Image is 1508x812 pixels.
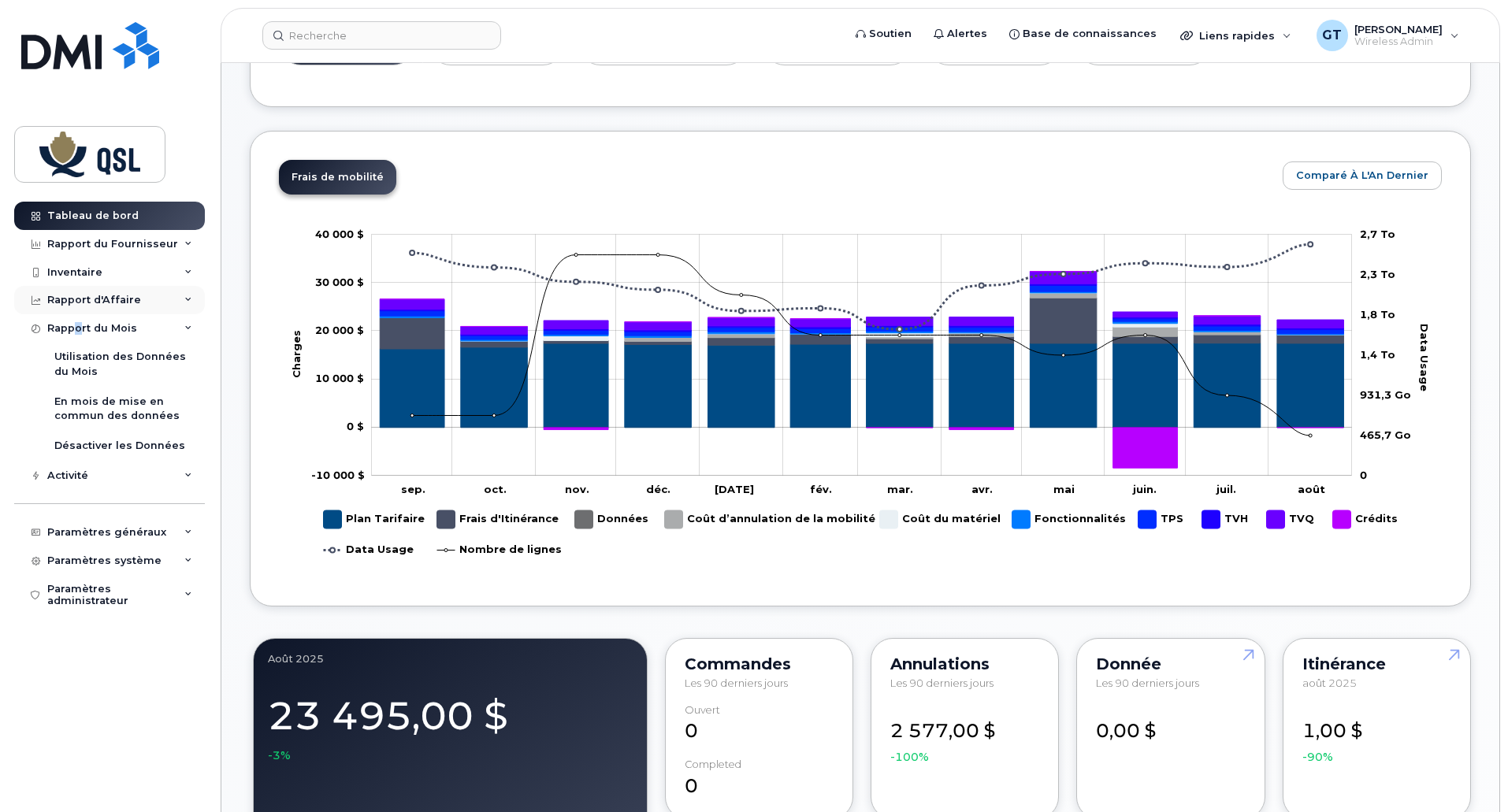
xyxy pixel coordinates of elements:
div: Itinérance [1302,658,1451,670]
a: Base de connaissances [998,18,1168,50]
g: Crédits [1333,504,1398,535]
span: Wireless Admin [1354,35,1443,48]
tspan: juin. [1132,482,1157,495]
a: Frais de mobilité [279,160,396,195]
span: août 2025 [1302,677,1357,689]
tspan: 1,4 To [1360,347,1395,360]
tspan: Data Usage [1418,324,1431,391]
g: 0 $ [315,227,364,239]
g: Fonctionnalités [380,291,1343,341]
tspan: [DATE] [715,482,754,495]
tspan: 40 000 $ [315,227,364,239]
span: Soutien [869,26,912,42]
input: Recherche [262,21,501,50]
span: -100% [890,749,929,765]
g: Frais d'Itinérance [437,504,559,535]
g: Données [575,504,649,535]
tspan: -10 000 $ [311,468,365,480]
tspan: fév. [810,482,832,495]
tspan: mai [1053,482,1075,495]
tspan: juil. [1216,482,1236,495]
div: Annulations [890,658,1039,670]
tspan: nov. [565,482,589,495]
g: 0 $ [311,468,365,480]
g: Data Usage [324,535,414,565]
g: TVH [1202,504,1251,535]
g: 0 $ [315,324,364,336]
tspan: 931,3 Go [1360,387,1411,400]
g: 0 $ [315,372,364,384]
span: [PERSON_NAME] [1354,23,1443,35]
g: Coût d’annulation de la mobilité [665,504,875,535]
g: Plan Tarifaire [380,343,1343,427]
div: Commandes [685,658,834,670]
tspan: Charges [290,329,303,377]
span: -90% [1302,749,1333,765]
span: Les 90 derniers jours [1096,677,1199,689]
tspan: avr. [971,482,993,495]
tspan: 30 000 $ [315,275,364,287]
div: completed [685,758,741,770]
div: 0 [685,758,834,799]
g: Plan Tarifaire [324,504,425,535]
span: Base de connaissances [1023,26,1157,42]
a: Soutien [845,18,923,50]
span: Comparé à l'An Dernier [1296,168,1428,183]
div: Liens rapides [1169,20,1302,51]
div: Ouvert [685,704,720,716]
span: GT [1322,26,1342,45]
g: TPS [1138,504,1187,535]
div: Donnée [1096,658,1245,670]
tspan: 465,7 Go [1360,428,1411,440]
g: Légende [324,504,1398,565]
g: TPS [380,285,1343,339]
div: 2 577,00 $ [890,704,1039,765]
div: 0 [685,704,834,745]
g: TVQ [380,271,1343,334]
tspan: 2,7 To [1360,227,1395,239]
tspan: 10 000 $ [315,372,364,384]
tspan: 0 [1360,468,1367,480]
tspan: 0 $ [347,420,364,432]
div: août 2025 [268,653,633,666]
div: 23 495,00 $ [268,684,633,763]
tspan: sep. [401,482,425,495]
div: Gabriel Tremblay [1306,20,1470,51]
g: Coût du matériel [880,504,1001,535]
a: Alertes [923,18,998,50]
span: Les 90 derniers jours [685,677,788,689]
g: Frais d'Itinérance [380,298,1343,349]
g: Fonctionnalités [1012,504,1126,535]
tspan: 20 000 $ [315,324,364,336]
tspan: mar. [887,482,913,495]
button: Comparé à l'An Dernier [1283,161,1442,190]
div: 1,00 $ [1302,704,1451,765]
tspan: 1,8 To [1360,307,1395,320]
tspan: oct. [484,482,507,495]
span: Les 90 derniers jours [890,677,994,689]
span: Alertes [947,26,987,42]
tspan: déc. [646,482,670,495]
div: 0,00 $ [1096,704,1245,745]
tspan: 2,3 To [1360,267,1395,280]
tspan: août [1298,482,1325,495]
g: Nombre de lignes [437,535,562,565]
g: 0 $ [315,275,364,287]
g: TVQ [1267,504,1317,535]
span: -3% [268,747,291,763]
span: Liens rapides [1199,29,1275,42]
